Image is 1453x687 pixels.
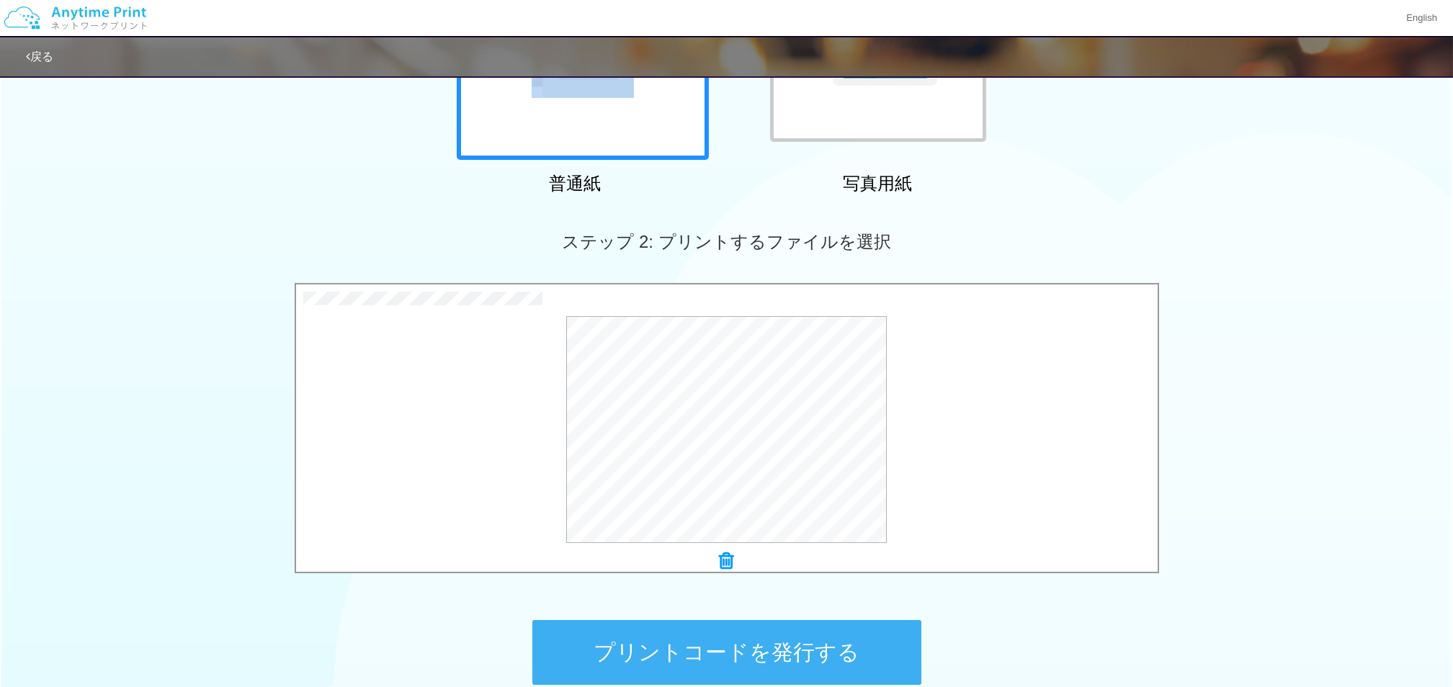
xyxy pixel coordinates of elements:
[532,620,921,685] button: プリントコードを発行する
[752,174,1004,193] h2: 写真用紙
[562,232,890,251] span: ステップ 2: プリントするファイルを選択
[26,50,53,63] a: 戻る
[450,174,702,193] h2: 普通紙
